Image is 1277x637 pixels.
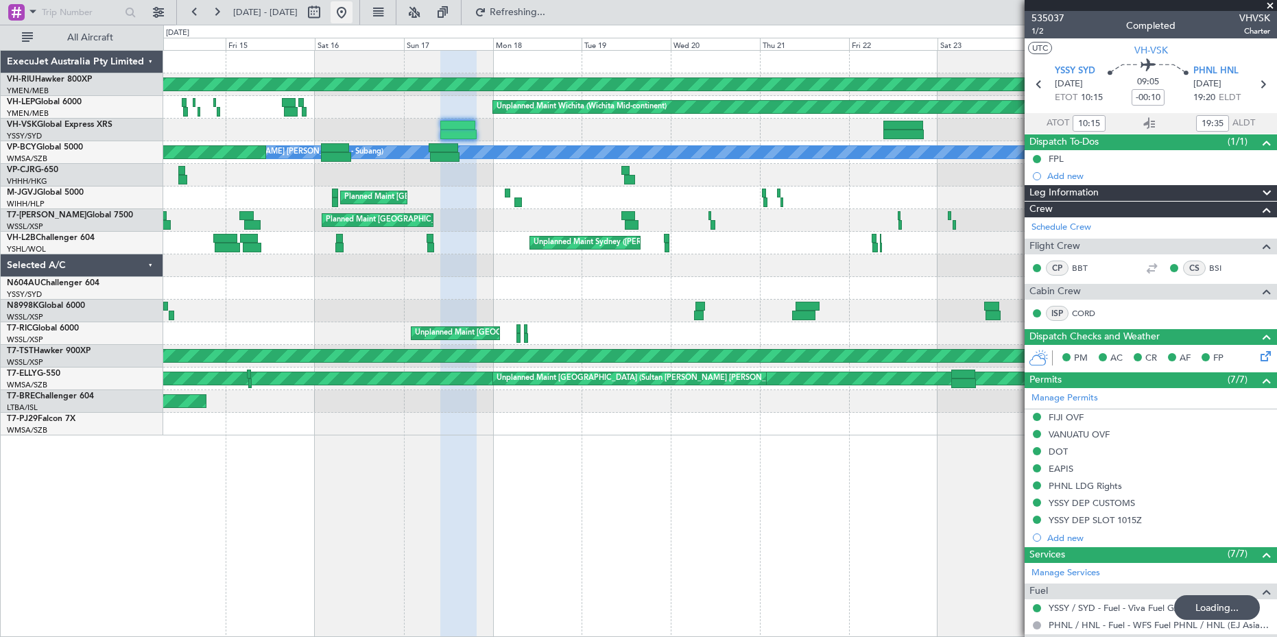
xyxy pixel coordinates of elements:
span: Refreshing... [489,8,547,17]
span: VHVSK [1239,11,1270,25]
div: FPL [1049,153,1064,165]
span: T7-ELLY [7,370,37,378]
input: --:-- [1073,115,1106,132]
span: Crew [1029,202,1053,217]
a: CORD [1072,307,1103,320]
span: Permits [1029,372,1062,388]
span: T7-[PERSON_NAME] [7,211,86,219]
input: Trip Number [42,2,121,23]
div: Unplanned Maint Sydney ([PERSON_NAME] Intl) [534,232,702,253]
span: 10:15 [1081,91,1103,105]
span: AF [1180,352,1191,365]
span: FP [1213,352,1224,365]
a: WSSL/XSP [7,335,43,345]
span: CR [1145,352,1157,365]
a: WMSA/SZB [7,154,47,164]
a: BSI [1209,262,1240,274]
div: Add new [1047,532,1270,544]
div: VANUATU OVF [1049,429,1110,440]
div: [DATE] [166,27,189,39]
div: YSSY DEP CUSTOMS [1049,497,1135,509]
span: N8998K [7,302,38,310]
a: N604AUChallenger 604 [7,279,99,287]
div: CS [1183,261,1206,276]
a: Manage Services [1031,566,1100,580]
div: Unplanned Maint [GEOGRAPHIC_DATA] (Seletar) [415,323,586,344]
span: VH-LEP [7,98,35,106]
span: N604AU [7,279,40,287]
div: Thu 14 [136,38,226,50]
div: Sat 16 [315,38,404,50]
a: YMEN/MEB [7,108,49,119]
div: EAPIS [1049,463,1073,474]
a: WSSL/XSP [7,312,43,322]
span: M-JGVJ [7,189,37,197]
span: 1/2 [1031,25,1064,37]
span: VH-RIU [7,75,35,84]
span: [DATE] [1193,77,1221,91]
button: All Aircraft [15,27,149,49]
span: ELDT [1219,91,1241,105]
span: YSSY SYD [1055,64,1095,78]
span: 09:05 [1137,75,1159,89]
a: T7-[PERSON_NAME]Global 7500 [7,211,133,219]
span: (7/7) [1228,372,1248,387]
a: WIHH/HLP [7,199,45,209]
a: Manage Permits [1031,392,1098,405]
span: VH-VSK [7,121,37,129]
a: YSHL/WOL [7,244,46,254]
div: YSSY DEP SLOT 1015Z [1049,514,1142,526]
div: PHNL LDG Rights [1049,480,1122,492]
div: DOT [1049,446,1068,457]
span: Dispatch Checks and Weather [1029,329,1160,345]
div: Sat 23 [938,38,1027,50]
div: Unplanned Maint Wichita (Wichita Mid-continent) [497,97,667,117]
button: UTC [1028,42,1052,54]
a: T7-TSTHawker 900XP [7,347,91,355]
a: T7-PJ29Falcon 7X [7,415,75,423]
a: Schedule Crew [1031,221,1091,235]
span: [DATE] [1055,77,1083,91]
input: --:-- [1196,115,1229,132]
span: AC [1110,352,1123,365]
span: T7-PJ29 [7,415,38,423]
span: ATOT [1047,117,1069,130]
a: YMEN/MEB [7,86,49,96]
a: M-JGVJGlobal 5000 [7,189,84,197]
a: VP-CJRG-650 [7,166,58,174]
div: Sun 17 [404,38,493,50]
span: VH-L2B [7,234,36,242]
span: Cabin Crew [1029,284,1081,300]
span: VP-CJR [7,166,35,174]
a: YSSY / SYD - Fuel - Viva Fuel GA YSSY / SYD [1049,602,1230,614]
a: VH-RIUHawker 800XP [7,75,92,84]
a: BBT [1072,262,1103,274]
div: Planned Maint [GEOGRAPHIC_DATA] (Seletar) [344,187,505,208]
span: Leg Information [1029,185,1099,201]
div: Completed [1126,19,1175,33]
div: Add new [1047,170,1270,182]
a: WMSA/SZB [7,380,47,390]
span: PHNL HNL [1193,64,1239,78]
div: Fri 15 [226,38,315,50]
div: ISP [1046,306,1069,321]
span: (7/7) [1228,546,1248,561]
div: Planned Maint [GEOGRAPHIC_DATA] (Seletar) [326,210,487,230]
a: T7-BREChallenger 604 [7,392,94,400]
span: Dispatch To-Dos [1029,134,1099,150]
span: Fuel [1029,584,1048,599]
a: VH-L2BChallenger 604 [7,234,95,242]
a: N8998KGlobal 6000 [7,302,85,310]
span: (1/1) [1228,134,1248,149]
a: T7-RICGlobal 6000 [7,324,79,333]
div: CP [1046,261,1069,276]
span: VP-BCY [7,143,36,152]
div: FIJI OVF [1049,411,1084,423]
div: Fri 22 [849,38,938,50]
span: 19:20 [1193,91,1215,105]
div: Thu 21 [760,38,849,50]
span: T7-RIC [7,324,32,333]
div: Loading... [1174,595,1260,620]
span: PM [1074,352,1088,365]
span: T7-BRE [7,392,35,400]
